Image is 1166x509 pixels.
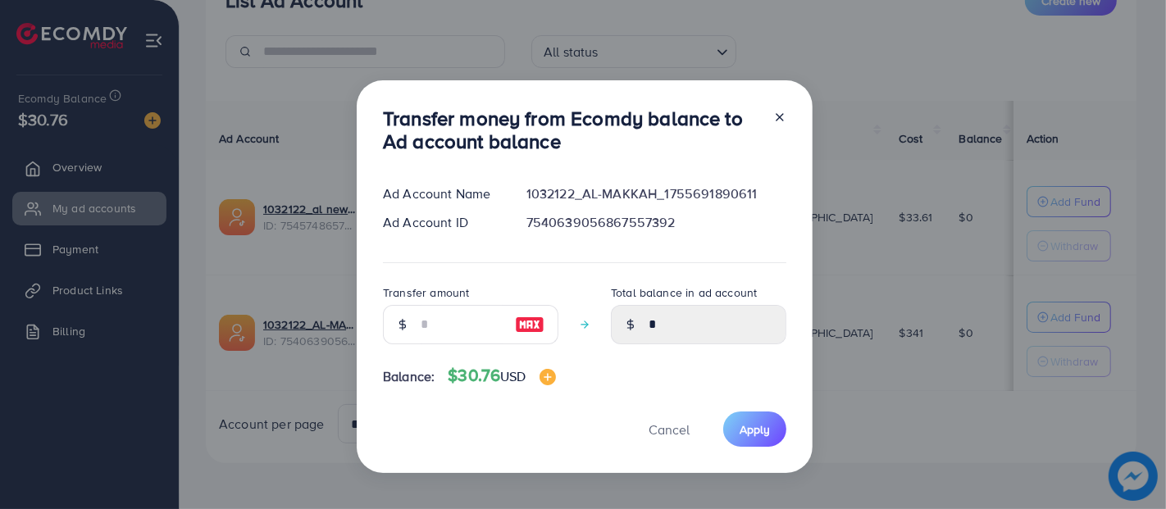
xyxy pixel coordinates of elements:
[383,284,469,301] label: Transfer amount
[723,411,786,447] button: Apply
[628,411,710,447] button: Cancel
[500,367,526,385] span: USD
[513,184,799,203] div: 1032122_AL-MAKKAH_1755691890611
[383,107,760,154] h3: Transfer money from Ecomdy balance to Ad account balance
[383,367,435,386] span: Balance:
[513,213,799,232] div: 7540639056867557392
[515,315,544,334] img: image
[448,366,555,386] h4: $30.76
[370,213,513,232] div: Ad Account ID
[540,369,556,385] img: image
[370,184,513,203] div: Ad Account Name
[740,421,770,438] span: Apply
[649,420,690,439] span: Cancel
[611,284,757,301] label: Total balance in ad account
